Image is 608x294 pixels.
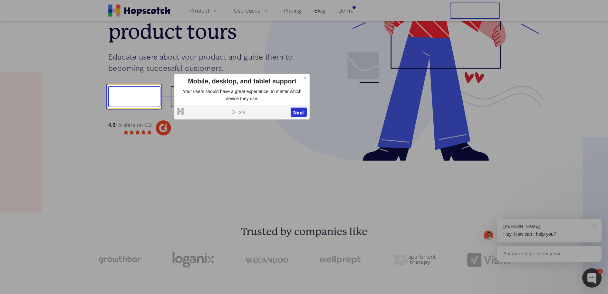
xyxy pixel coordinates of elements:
span: Use Cases [234,6,260,14]
div: Mobile, desktop, and tablet support [177,77,307,86]
img: Mark Spera [484,231,493,240]
button: Free Trial [450,3,500,19]
button: Next [291,108,307,117]
div: Введите ваше сообщение... [497,246,602,262]
h2: Trusted by companies like [67,225,541,238]
img: growthbar-logo [98,256,141,264]
div: 1 [597,269,603,274]
button: Book a demo [171,86,233,107]
p: Hey! How can I help you? [503,231,595,238]
a: Demo [336,5,356,16]
p: Your users should have a great experience no matter which device they use. [177,88,307,102]
img: wellprept logo [319,254,362,266]
a: Pricing [281,5,304,16]
button: Product [186,5,222,16]
p: Educate users about your product and guide them to becoming successful customers. [108,51,304,73]
img: vism logo [467,253,510,267]
span: Product [189,6,209,14]
strong: 4.8 [108,121,115,128]
span: 3 / 5 [239,109,245,115]
div: / 5 stars on G2 [108,121,152,129]
div: [PERSON_NAME] [503,223,589,229]
img: wecandoo-logo [246,257,288,263]
button: Show me! [108,86,160,107]
a: Home [108,5,170,17]
a: Blog [312,5,328,16]
img: loganix-logo [172,249,215,271]
img: png-apartment-therapy-house-studio-apartment-home [393,254,436,265]
button: Use Cases [230,5,273,16]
